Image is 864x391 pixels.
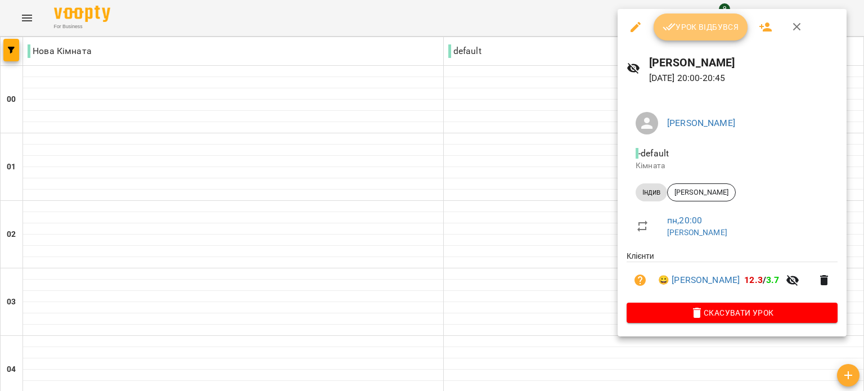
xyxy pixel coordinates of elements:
span: [PERSON_NAME] [668,187,735,197]
span: Урок відбувся [663,20,739,34]
h6: [PERSON_NAME] [649,54,838,71]
a: [PERSON_NAME] [667,118,735,128]
div: [PERSON_NAME] [667,183,736,201]
b: / [744,275,779,285]
span: - default [636,148,671,159]
a: 😀 [PERSON_NAME] [658,273,740,287]
button: Урок відбувся [654,14,748,41]
a: пн , 20:00 [667,215,702,226]
p: [DATE] 20:00 - 20:45 [649,71,838,85]
ul: Клієнти [627,250,838,303]
button: Візит ще не сплачено. Додати оплату? [627,267,654,294]
span: 12.3 [744,275,763,285]
span: Індив [636,187,667,197]
button: Скасувати Урок [627,303,838,323]
a: [PERSON_NAME] [667,228,727,237]
span: Скасувати Урок [636,306,829,320]
p: Кімната [636,160,829,172]
span: 3.7 [766,275,779,285]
